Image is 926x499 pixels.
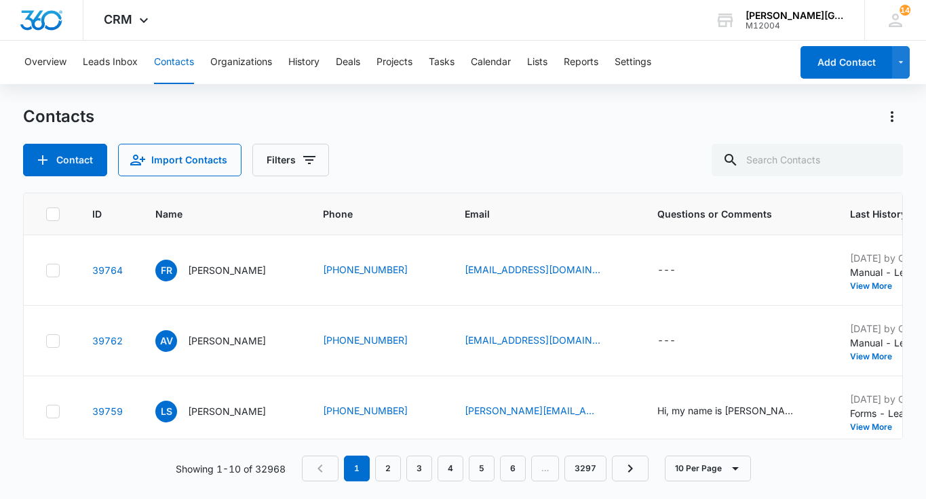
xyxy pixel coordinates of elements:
h1: Contacts [23,106,94,127]
div: Name - Lara Stumpp - Select to Edit Field [155,401,290,422]
button: Calendar [471,41,511,84]
button: Add Contact [23,144,107,176]
div: Questions or Comments - Hi, my name is Lara. I m reaching out about my daughter Jessi, who s 9,5 ... [657,403,817,420]
span: FR [155,260,177,281]
a: Page 3 [406,456,432,481]
a: [PHONE_NUMBER] [323,403,408,418]
div: Email - stumpp.lara@gmail.com - Select to Edit Field [465,403,625,420]
div: Phone - (425) 443-8287 - Select to Edit Field [323,403,432,420]
div: Name - Alex Vallee - Select to Edit Field [155,330,290,352]
div: Questions or Comments - - Select to Edit Field [657,262,700,279]
a: Next Page [612,456,649,481]
button: Settings [615,41,651,84]
a: Page 6 [500,456,526,481]
button: Deals [336,41,360,84]
span: Phone [323,207,412,221]
span: Questions or Comments [657,207,817,221]
a: [PHONE_NUMBER] [323,333,408,347]
a: Page 2 [375,456,401,481]
button: Leads Inbox [83,41,138,84]
input: Search Contacts [712,144,903,176]
a: Navigate to contact details page for Lara Stumpp [92,405,123,417]
a: Page 3297 [564,456,606,481]
div: Email - framirez51417@icloud.com - Select to Edit Field [465,262,625,279]
button: Add Contact [800,46,892,79]
a: Page 4 [438,456,463,481]
div: Email - vallee_alex@icloud.com - Select to Edit Field [465,333,625,349]
span: ID [92,207,103,221]
span: LS [155,401,177,422]
span: 14 [900,5,910,16]
p: [PERSON_NAME] [188,404,266,418]
div: account id [746,21,845,31]
button: Tasks [429,41,455,84]
div: notifications count [900,5,910,16]
p: [PERSON_NAME] [188,334,266,348]
button: View More [850,353,902,361]
p: [PERSON_NAME] [188,263,266,277]
a: [PHONE_NUMBER] [323,262,408,277]
button: Lists [527,41,547,84]
div: Name - Fabian Ramirez - Select to Edit Field [155,260,290,281]
div: Phone - +1 (712) 730-2339 - Select to Edit Field [323,262,432,279]
span: CRM [104,12,132,26]
span: Email [465,207,605,221]
a: [EMAIL_ADDRESS][DOMAIN_NAME] [465,333,600,347]
div: --- [657,262,676,279]
button: Contacts [154,41,194,84]
div: Phone - +1 (509) 634-0670 - Select to Edit Field [323,333,432,349]
button: Filters [252,144,329,176]
a: Page 5 [469,456,495,481]
button: Reports [564,41,598,84]
span: Name [155,207,271,221]
a: [PERSON_NAME][EMAIL_ADDRESS][PERSON_NAME][DOMAIN_NAME] [465,403,600,418]
p: Showing 1-10 of 32968 [176,462,286,476]
span: AV [155,330,177,352]
div: Hi, my name is [PERSON_NAME]. I m reaching out about my daughter [PERSON_NAME], who s 9,[DEMOGRAP... [657,403,793,418]
button: Import Contacts [118,144,242,176]
button: View More [850,282,902,290]
nav: Pagination [302,456,649,481]
em: 1 [344,456,370,481]
button: History [288,41,320,84]
button: View More [850,423,902,431]
button: Projects [377,41,412,84]
div: Questions or Comments - - Select to Edit Field [657,333,700,349]
a: [EMAIL_ADDRESS][DOMAIN_NAME] [465,262,600,277]
div: --- [657,333,676,349]
a: Navigate to contact details page for Fabian Ramirez [92,264,123,276]
button: Overview [24,41,66,84]
button: Organizations [210,41,272,84]
div: account name [746,10,845,21]
a: Navigate to contact details page for Alex Vallee [92,335,123,346]
button: Actions [881,106,903,127]
button: 10 Per Page [665,456,751,481]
